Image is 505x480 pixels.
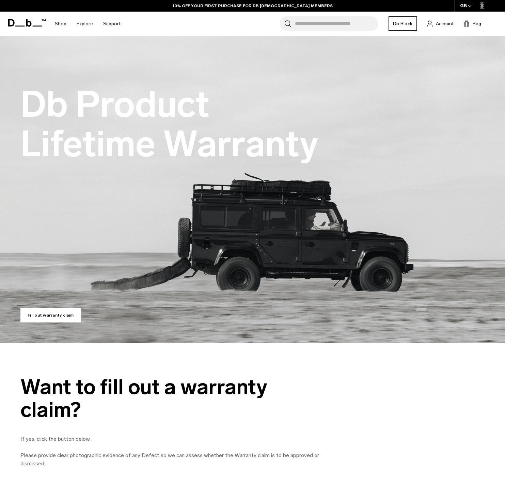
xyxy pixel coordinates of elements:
nav: Main Navigation [50,12,126,36]
a: Explore [77,12,93,36]
button: Bag [464,19,481,28]
a: Shop [55,12,66,36]
a: Fill out warranty claim [20,308,81,322]
div: Want to fill out a warranty claim? [20,376,327,421]
span: Account [436,20,454,27]
a: Db Black [389,16,417,31]
a: Account [427,19,454,28]
a: Support [103,12,121,36]
p: If yes, click the button below. Please provide clear photographic evidence of any Defect so we ca... [20,435,327,468]
a: 10% OFF YOUR FIRST PURCHASE FOR DB [DEMOGRAPHIC_DATA] MEMBERS [173,3,333,9]
span: Bag [473,20,481,27]
h1: Db Product Lifetime Warranty [20,85,327,164]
